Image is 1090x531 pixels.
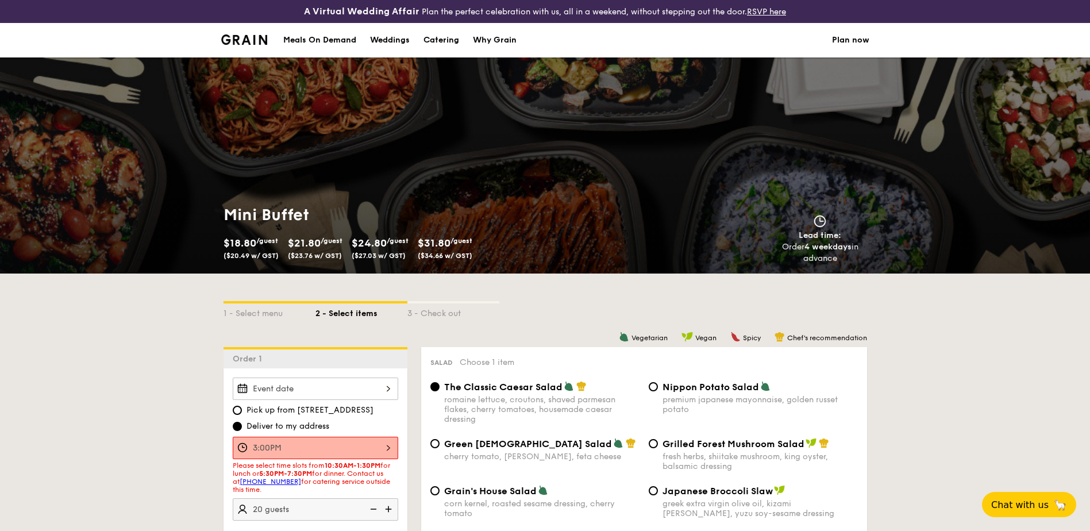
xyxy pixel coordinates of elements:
h4: A Virtual Wedding Affair [304,5,419,18]
span: 🦙 [1053,498,1067,511]
span: Grilled Forest Mushroom Salad [663,438,804,449]
img: icon-chef-hat.a58ddaea.svg [576,381,587,391]
span: Lead time: [799,230,841,240]
a: Plan now [832,23,869,57]
input: Number of guests [233,498,398,521]
a: Weddings [363,23,417,57]
a: Why Grain [466,23,523,57]
img: icon-spicy.37a8142b.svg [730,332,741,342]
span: Pick up from [STREET_ADDRESS] [246,405,373,416]
span: Nippon Potato Salad [663,382,759,393]
div: 3 - Check out [407,303,499,320]
span: ($20.49 w/ GST) [224,252,279,260]
img: icon-vegan.f8ff3823.svg [806,438,817,448]
span: $31.80 [418,237,450,249]
div: Plan the perfect celebration with us, all in a weekend, without stepping out the door. [214,5,876,18]
input: Deliver to my address [233,422,242,431]
span: Grain's House Salad [444,486,537,497]
div: corn kernel, roasted sesame dressing, cherry tomato [444,499,640,518]
a: Meals On Demand [276,23,363,57]
img: icon-vegetarian.fe4039eb.svg [613,438,623,448]
a: Logotype [221,34,268,45]
img: icon-add.58712e84.svg [381,498,398,520]
span: $18.80 [224,237,256,249]
img: icon-vegan.f8ff3823.svg [774,485,785,495]
span: Deliver to my address [246,421,329,432]
img: icon-vegetarian.fe4039eb.svg [619,332,629,342]
div: greek extra virgin olive oil, kizami [PERSON_NAME], yuzu soy-sesame dressing [663,499,858,518]
h1: Mini Buffet [224,205,541,225]
strong: 10:30AM-1:30PM [325,461,380,470]
strong: 5:30PM-7:30PM [259,470,312,478]
input: Grilled Forest Mushroom Saladfresh herbs, shiitake mushroom, king oyster, balsamic dressing [649,439,658,448]
span: Choose 1 item [460,357,514,367]
button: Chat with us🦙 [982,492,1076,517]
span: Japanese Broccoli Slaw [663,486,773,497]
input: Grain's House Saladcorn kernel, roasted sesame dressing, cherry tomato [430,486,440,495]
span: /guest [321,237,342,245]
div: 2 - Select items [315,303,407,320]
input: Pick up from [STREET_ADDRESS] [233,406,242,415]
span: $24.80 [352,237,387,249]
input: Nippon Potato Saladpremium japanese mayonnaise, golden russet potato [649,382,658,391]
div: Catering [423,23,459,57]
img: icon-clock.2db775ea.svg [811,215,829,228]
div: premium japanese mayonnaise, golden russet potato [663,395,858,414]
span: /guest [256,237,278,245]
span: /guest [450,237,472,245]
img: icon-vegetarian.fe4039eb.svg [538,485,548,495]
input: Event time [233,437,398,459]
div: romaine lettuce, croutons, shaved parmesan flakes, cherry tomatoes, housemade caesar dressing [444,395,640,424]
div: Meals On Demand [283,23,356,57]
span: ($27.03 w/ GST) [352,252,406,260]
a: RSVP here [747,7,786,17]
img: icon-chef-hat.a58ddaea.svg [775,332,785,342]
div: 1 - Select menu [224,303,315,320]
img: icon-chef-hat.a58ddaea.svg [626,438,636,448]
span: Please select time slots from for lunch or for dinner. Contact us at for catering service outside... [233,461,390,494]
span: /guest [387,237,409,245]
span: The Classic Caesar Salad [444,382,563,393]
span: Spicy [743,334,761,342]
span: Chat with us [991,499,1049,510]
img: Grain [221,34,268,45]
a: [PHONE_NUMBER] [240,478,301,486]
input: Green [DEMOGRAPHIC_DATA] Saladcherry tomato, [PERSON_NAME], feta cheese [430,439,440,448]
span: Green [DEMOGRAPHIC_DATA] Salad [444,438,612,449]
input: Japanese Broccoli Slawgreek extra virgin olive oil, kizami [PERSON_NAME], yuzu soy-sesame dressing [649,486,658,495]
input: The Classic Caesar Saladromaine lettuce, croutons, shaved parmesan flakes, cherry tomatoes, house... [430,382,440,391]
div: fresh herbs, shiitake mushroom, king oyster, balsamic dressing [663,452,858,471]
span: Vegetarian [631,334,668,342]
a: Catering [417,23,466,57]
div: cherry tomato, [PERSON_NAME], feta cheese [444,452,640,461]
span: Vegan [695,334,717,342]
div: Order in advance [769,241,872,264]
span: ($34.66 w/ GST) [418,252,472,260]
div: Weddings [370,23,410,57]
img: icon-vegetarian.fe4039eb.svg [760,381,771,391]
span: $21.80 [288,237,321,249]
strong: 4 weekdays [804,242,852,252]
div: Why Grain [473,23,517,57]
span: Order 1 [233,354,267,364]
span: Salad [430,359,453,367]
img: icon-chef-hat.a58ddaea.svg [819,438,829,448]
img: icon-reduce.1d2dbef1.svg [364,498,381,520]
img: icon-vegetarian.fe4039eb.svg [564,381,574,391]
span: ($23.76 w/ GST) [288,252,342,260]
input: Event date [233,378,398,400]
span: Chef's recommendation [787,334,867,342]
img: icon-vegan.f8ff3823.svg [681,332,693,342]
